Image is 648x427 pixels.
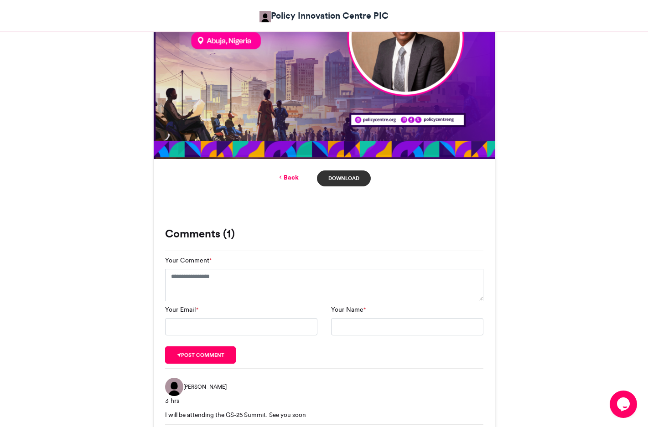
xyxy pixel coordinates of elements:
label: Your Email [165,305,198,314]
img: Policy Innovation Centre PIC [259,11,271,22]
span: [PERSON_NAME] [183,383,227,391]
div: 3 hrs [165,396,483,406]
img: Emmanuel [165,378,183,396]
label: Your Name [331,305,366,314]
iframe: chat widget [610,391,639,418]
h3: Comments (1) [165,228,483,239]
a: Back [277,173,299,182]
label: Your Comment [165,256,212,265]
button: Post comment [165,346,236,364]
a: Policy Innovation Centre PIC [259,9,389,22]
a: Download [317,170,370,186]
div: I will be attending the GS-25 Summit. See you soon [165,410,483,419]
